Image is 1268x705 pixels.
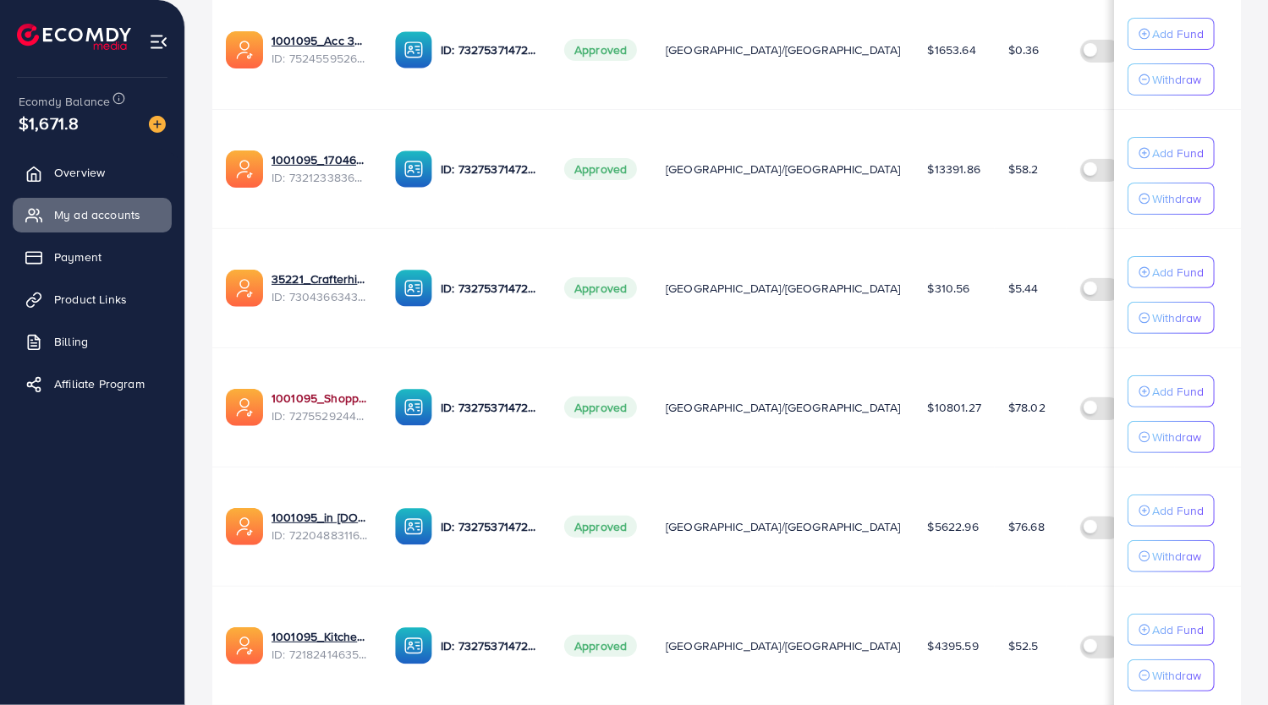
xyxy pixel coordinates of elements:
img: ic-ads-acc.e4c84228.svg [226,31,263,68]
a: 1001095_1704607619722 [272,151,368,168]
p: ID: 7327537147282571265 [441,516,537,537]
button: Add Fund [1128,614,1215,646]
span: Affiliate Program [54,375,145,392]
a: Product Links [13,282,172,316]
p: Withdraw [1152,546,1201,566]
img: ic-ads-acc.e4c84228.svg [226,270,263,307]
img: ic-ads-acc.e4c84228.svg [226,508,263,545]
button: Withdraw [1128,659,1215,691]
p: ID: 7327537147282571265 [441,159,537,179]
p: ID: 7327537147282571265 [441,40,537,60]
a: Affiliate Program [13,367,172,401]
span: Approved [564,516,637,538]
img: ic-ads-acc.e4c84228.svg [226,389,263,426]
span: $5.44 [1008,280,1039,297]
span: [GEOGRAPHIC_DATA]/[GEOGRAPHIC_DATA] [666,280,901,297]
span: Ecomdy Balance [19,93,110,110]
button: Withdraw [1128,421,1215,453]
p: Add Fund [1152,24,1204,44]
a: Billing [13,325,172,358]
span: [GEOGRAPHIC_DATA]/[GEOGRAPHIC_DATA] [666,41,901,58]
div: <span class='underline'>1001095_in vogue.pk_1681150971525</span></br>7220488311670947841 [272,509,368,544]
p: Add Fund [1152,143,1204,163]
img: ic-ba-acc.ded83a64.svg [395,627,432,664]
span: Approved [564,635,637,657]
span: $52.5 [1008,637,1039,654]
p: Add Fund [1152,381,1204,402]
p: Add Fund [1152,500,1204,521]
span: ID: 7304366343393296385 [272,288,368,305]
div: <span class='underline'>1001095_Kitchenlyst_1680641549988</span></br>7218241463522476034 [272,628,368,663]
img: ic-ads-acc.e4c84228.svg [226,627,263,664]
span: Product Links [54,291,127,308]
span: [GEOGRAPHIC_DATA]/[GEOGRAPHIC_DATA] [666,161,901,178]
span: ID: 7321233836078252033 [272,169,368,186]
button: Add Fund [1128,495,1215,527]
span: $78.02 [1008,399,1046,416]
button: Withdraw [1128,540,1215,572]
p: Add Fund [1152,262,1204,282]
img: ic-ba-acc.ded83a64.svg [395,150,432,188]
button: Add Fund [1128,256,1215,288]
p: Withdraw [1152,189,1201,209]
span: $13391.86 [928,161,980,178]
p: Withdraw [1152,69,1201,90]
button: Withdraw [1128,63,1215,96]
span: ID: 7524559526306070535 [272,50,368,67]
div: <span class='underline'>1001095_Acc 3_1751948238983</span></br>7524559526306070535 [272,32,368,67]
span: [GEOGRAPHIC_DATA]/[GEOGRAPHIC_DATA] [666,518,901,535]
span: $10801.27 [928,399,981,416]
span: $1,671.8 [19,111,79,135]
span: [GEOGRAPHIC_DATA]/[GEOGRAPHIC_DATA] [666,637,901,654]
button: Add Fund [1128,18,1215,50]
p: ID: 7327537147282571265 [441,636,537,656]
img: ic-ba-acc.ded83a64.svg [395,389,432,426]
a: Overview [13,156,172,189]
span: Approved [564,39,637,61]
p: Withdraw [1152,427,1201,447]
a: My ad accounts [13,198,172,232]
a: 35221_Crafterhide ad_1700680330947 [272,271,368,287]
iframe: Chat [1196,629,1255,692]
p: ID: 7327537147282571265 [441,278,537,298]
a: 1001095_in [DOMAIN_NAME]_1681150971525 [272,509,368,526]
span: ID: 7218241463522476034 [272,646,368,663]
button: Add Fund [1128,137,1215,169]
p: Withdraw [1152,665,1201,686]
p: Add Fund [1152,620,1204,640]
span: Approved [564,396,637,418]
div: <span class='underline'>35221_Crafterhide ad_1700680330947</span></br>7304366343393296385 [272,271,368,305]
p: ID: 7327537147282571265 [441,397,537,418]
a: Payment [13,240,172,274]
img: ic-ba-acc.ded83a64.svg [395,270,432,307]
span: $1653.64 [928,41,976,58]
div: <span class='underline'>1001095_Shopping Center</span></br>7275529244510306305 [272,390,368,424]
button: Withdraw [1128,302,1215,334]
span: $0.36 [1008,41,1040,58]
span: ID: 7275529244510306305 [272,407,368,424]
span: $310.56 [928,280,970,297]
span: $76.68 [1008,518,1045,535]
a: 1001095_Kitchenlyst_1680641549988 [272,628,368,645]
span: ID: 7220488311670947841 [272,527,368,544]
span: $58.2 [1008,161,1039,178]
span: Payment [54,249,102,265]
img: ic-ads-acc.e4c84228.svg [226,150,263,188]
button: Add Fund [1128,375,1215,407]
img: logo [17,24,131,50]
img: menu [149,32,168,52]
span: Approved [564,277,637,299]
span: My ad accounts [54,206,140,223]
a: 1001095_Acc 3_1751948238983 [272,32,368,49]
p: Withdraw [1152,308,1201,328]
button: Withdraw [1128,183,1215,215]
img: image [149,116,166,133]
span: [GEOGRAPHIC_DATA]/[GEOGRAPHIC_DATA] [666,399,901,416]
span: Approved [564,158,637,180]
span: Billing [54,333,88,350]
span: Overview [54,164,105,181]
a: 1001095_Shopping Center [272,390,368,407]
img: ic-ba-acc.ded83a64.svg [395,508,432,545]
span: $5622.96 [928,518,979,535]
